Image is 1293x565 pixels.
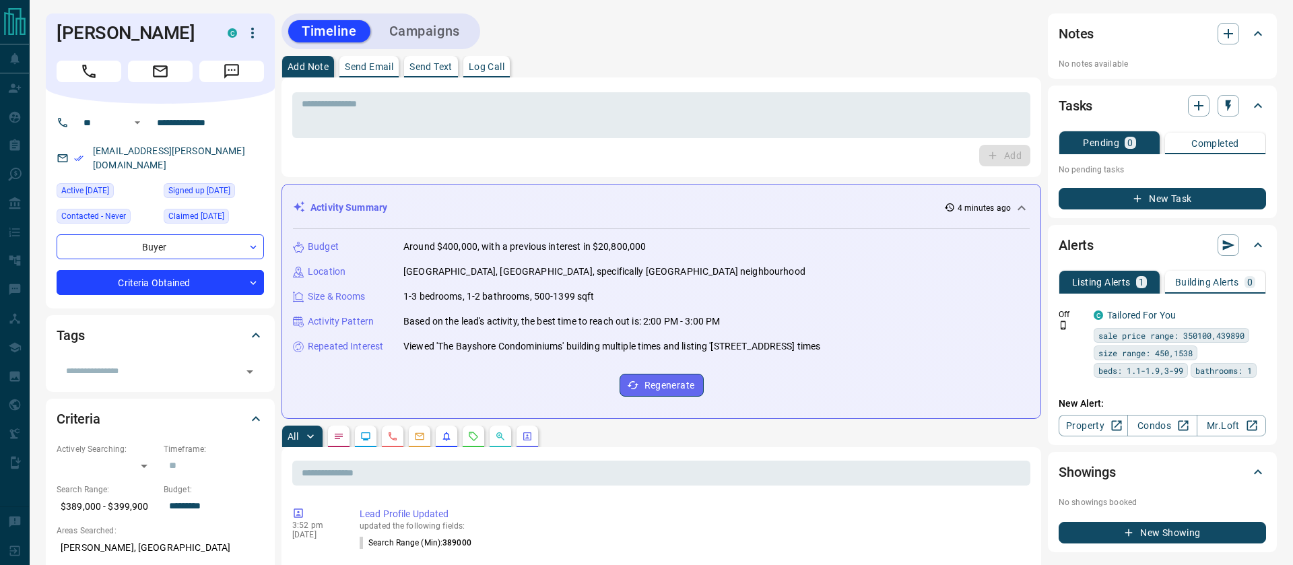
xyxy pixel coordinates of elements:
p: 1 [1139,277,1144,287]
p: Off [1059,308,1086,321]
button: New Task [1059,188,1266,209]
span: beds: 1.1-1.9,3-99 [1098,364,1183,377]
span: sale price range: 350100,439890 [1098,329,1245,342]
div: Showings [1059,456,1266,488]
a: Condos [1127,415,1197,436]
button: Timeline [288,20,370,42]
span: size range: 450,1538 [1098,346,1193,360]
div: Tasks [1059,90,1266,122]
svg: Lead Browsing Activity [360,431,371,442]
span: Active [DATE] [61,184,109,197]
div: condos.ca [1094,310,1103,320]
a: Tailored For You [1107,310,1176,321]
p: Activity Pattern [308,314,374,329]
p: Timeframe: [164,443,264,455]
span: bathrooms: 1 [1195,364,1252,377]
span: Contacted - Never [61,209,126,223]
p: No showings booked [1059,496,1266,508]
p: Building Alerts [1175,277,1239,287]
svg: Notes [333,431,344,442]
p: Activity Summary [310,201,387,215]
p: 1-3 bedrooms, 1-2 bathrooms, 500-1399 sqft [403,290,595,304]
h2: Alerts [1059,234,1094,256]
span: Message [199,61,264,82]
button: Campaigns [376,20,473,42]
p: 3:52 pm [292,521,339,530]
div: Criteria [57,403,264,435]
p: Location [308,265,345,279]
div: Tags [57,319,264,352]
svg: Email Verified [74,154,84,163]
p: Listing Alerts [1072,277,1131,287]
p: No notes available [1059,58,1266,70]
button: Open [129,114,145,131]
span: Email [128,61,193,82]
h2: Tags [57,325,84,346]
a: Property [1059,415,1128,436]
p: Around $400,000, with a previous interest in $20,800,000 [403,240,646,254]
span: Claimed [DATE] [168,209,224,223]
p: Send Email [345,62,393,71]
p: [PERSON_NAME], [GEOGRAPHIC_DATA] [57,537,264,559]
p: Search Range: [57,484,157,496]
button: Regenerate [620,374,704,397]
div: Criteria Obtained [57,270,264,295]
div: Activity Summary4 minutes ago [293,195,1030,220]
p: All [288,432,298,441]
svg: Listing Alerts [441,431,452,442]
span: Call [57,61,121,82]
svg: Agent Actions [522,431,533,442]
svg: Requests [468,431,479,442]
p: Lead Profile Updated [360,507,1025,521]
div: Alerts [1059,229,1266,261]
p: Budget [308,240,339,254]
svg: Opportunities [495,431,506,442]
h1: [PERSON_NAME] [57,22,207,44]
svg: Calls [387,431,398,442]
p: Viewed 'The Bayshore Condominiums' building multiple times and listing '[STREET_ADDRESS] times [403,339,820,354]
div: Buyer [57,234,264,259]
svg: Push Notification Only [1059,321,1068,330]
a: Mr.Loft [1197,415,1266,436]
p: Budget: [164,484,264,496]
p: New Alert: [1059,397,1266,411]
div: Wed Dec 13 2017 [164,183,264,202]
svg: Emails [414,431,425,442]
div: Notes [1059,18,1266,50]
div: Fri Jul 05 2024 [164,209,264,228]
h2: Criteria [57,408,100,430]
p: Search Range (Min) : [360,537,471,549]
p: 0 [1247,277,1253,287]
p: Send Text [409,62,453,71]
p: [DATE] [292,530,339,539]
p: 4 minutes ago [958,202,1011,214]
h2: Tasks [1059,95,1092,117]
span: 389000 [442,538,471,547]
p: Based on the lead's activity, the best time to reach out is: 2:00 PM - 3:00 PM [403,314,720,329]
p: Actively Searching: [57,443,157,455]
p: Pending [1083,138,1119,147]
p: 0 [1127,138,1133,147]
div: Sun Sep 14 2025 [57,183,157,202]
div: condos.ca [228,28,237,38]
h2: Showings [1059,461,1116,483]
p: Size & Rooms [308,290,366,304]
p: updated the following fields: [360,521,1025,531]
p: Add Note [288,62,329,71]
p: Repeated Interest [308,339,383,354]
a: [EMAIL_ADDRESS][PERSON_NAME][DOMAIN_NAME] [93,145,245,170]
p: Completed [1191,139,1239,148]
p: Log Call [469,62,504,71]
p: No pending tasks [1059,160,1266,180]
p: [GEOGRAPHIC_DATA], [GEOGRAPHIC_DATA], specifically [GEOGRAPHIC_DATA] neighbourhood [403,265,805,279]
p: $389,000 - $399,900 [57,496,157,518]
p: Areas Searched: [57,525,264,537]
button: Open [240,362,259,381]
button: New Showing [1059,522,1266,543]
span: Signed up [DATE] [168,184,230,197]
h2: Notes [1059,23,1094,44]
